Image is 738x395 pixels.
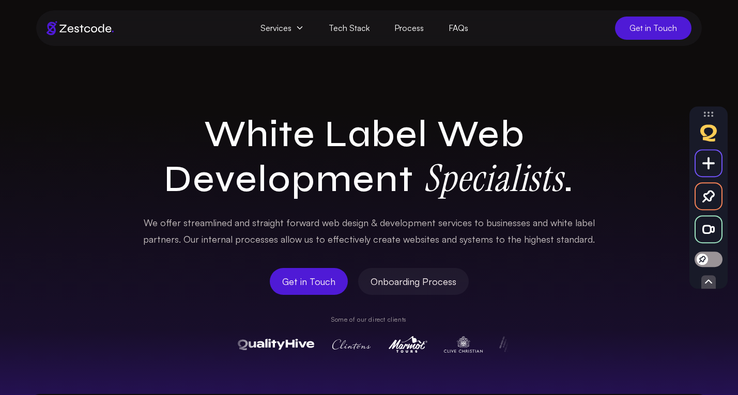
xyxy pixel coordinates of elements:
span: the [508,231,521,247]
span: Our [183,231,199,247]
a: Get in Touch [270,268,348,295]
span: Onboarding Process [371,274,456,289]
span: Services [248,17,316,40]
span: processes [235,231,278,247]
span: allow [281,231,302,247]
img: Brand logo of zestcode digital [47,21,114,35]
span: Development [164,157,414,201]
span: label [575,214,595,231]
strong: Specialists [423,154,563,202]
span: websites [403,231,439,247]
img: Clive Christian [439,336,478,353]
span: straight [252,214,284,231]
span: and [235,214,250,231]
a: Process [382,17,436,40]
span: streamlined [183,214,232,231]
span: & [371,214,377,231]
a: Get in Touch [615,17,691,40]
span: We [144,214,158,231]
span: us [304,231,313,247]
a: FAQs [436,17,481,40]
img: Pulse [495,336,533,353]
span: design [342,214,368,231]
img: Marmot Tours [384,336,423,353]
span: and [442,231,457,247]
span: to [474,214,484,231]
span: White [204,112,316,156]
span: to [316,231,325,247]
span: development [380,214,436,231]
span: Get in Touch [282,274,335,289]
span: white [550,214,573,231]
img: QualityHive [233,336,310,353]
span: standard. [557,231,595,247]
span: create [373,231,401,247]
span: businesses [486,214,530,231]
span: partners. [143,231,181,247]
span: effectively [328,231,371,247]
span: to [496,231,505,247]
a: Onboarding Process [358,268,469,295]
span: Web [437,112,525,156]
span: systems [459,231,493,247]
span: Label [325,112,428,156]
span: forward [286,214,319,231]
span: services [438,214,472,231]
p: Some of our direct clients [229,315,509,324]
img: Clintons Cards [326,336,367,353]
span: highest [524,231,554,247]
span: web [322,214,340,231]
span: and [533,214,548,231]
a: Tech Stack [316,17,382,40]
span: . [423,156,574,201]
span: internal [202,231,233,247]
span: offer [160,214,181,231]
